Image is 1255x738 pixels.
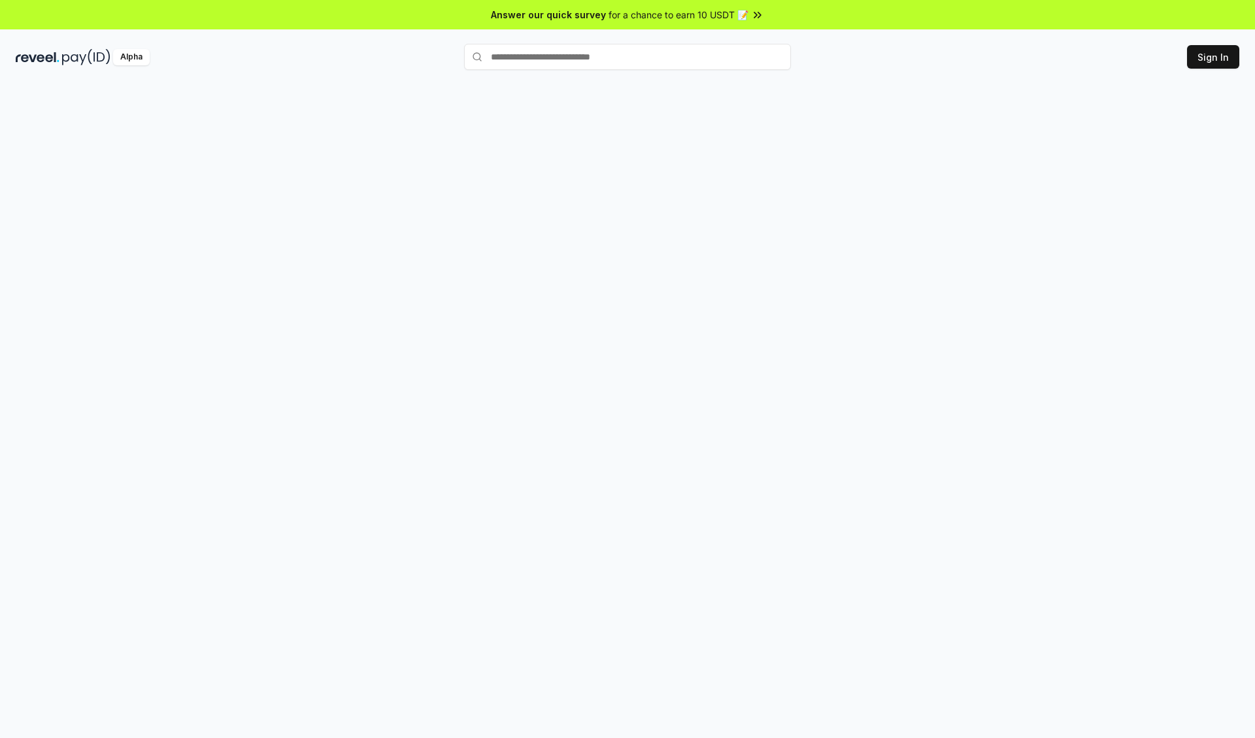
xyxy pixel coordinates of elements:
button: Sign In [1187,45,1239,69]
img: reveel_dark [16,49,59,65]
div: Alpha [113,49,150,65]
span: for a chance to earn 10 USDT 📝 [609,8,748,22]
img: pay_id [62,49,110,65]
span: Answer our quick survey [491,8,606,22]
